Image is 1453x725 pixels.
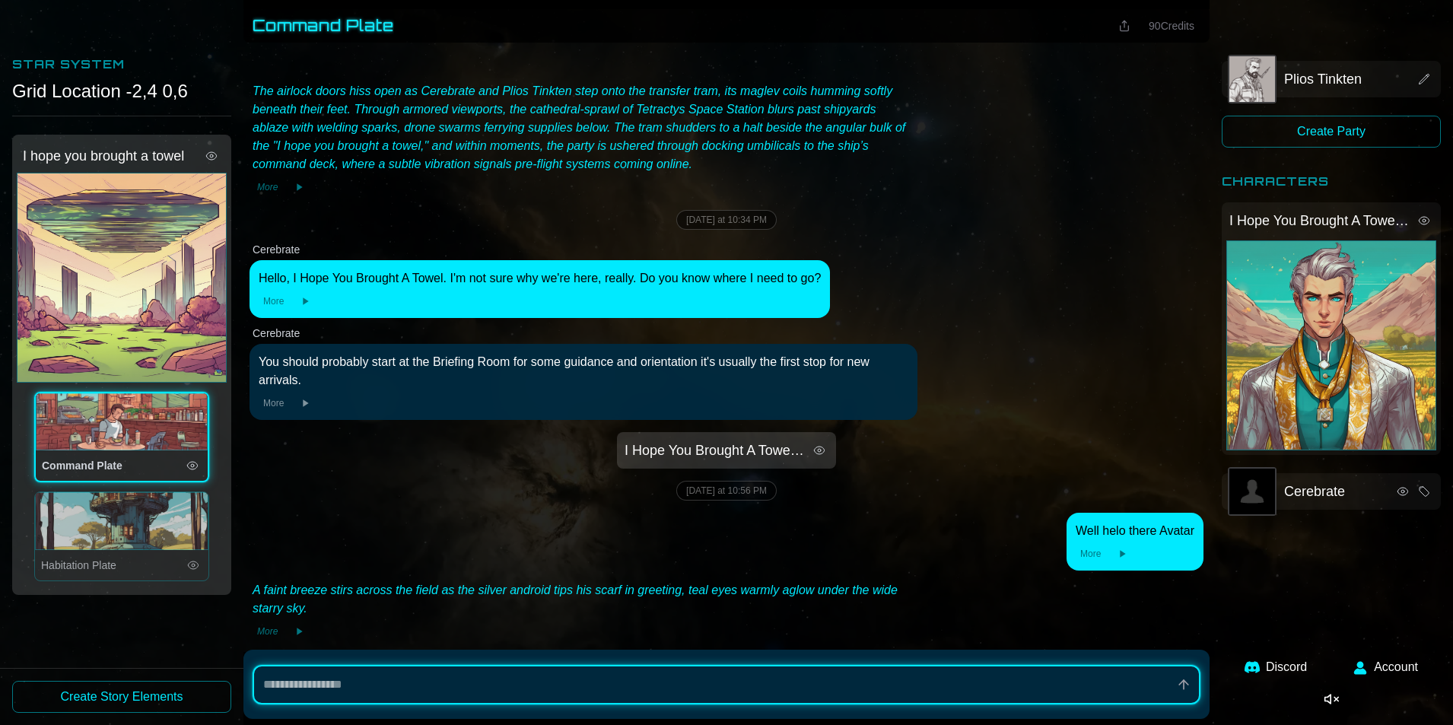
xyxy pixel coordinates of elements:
button: More [259,396,288,411]
button: View story element [202,147,221,165]
button: Play [1111,546,1133,561]
button: Edit image [1229,56,1275,102]
button: More [253,180,282,195]
img: User [1353,660,1368,675]
div: Command Plate [36,393,208,450]
button: Play [288,624,310,639]
button: View story element [1415,70,1433,88]
div: The airlock doors hiss open as Cerebrate and Plios Tinkten step onto the transfer tram, its magle... [253,82,914,173]
button: More [253,624,282,639]
div: A faint breeze stirs across the field as the silver android tips his scarf in greeting, teal eyes... [253,581,914,618]
button: View location [184,556,202,574]
button: Create Party [1222,116,1441,148]
img: Plios Tinkten [1229,56,1275,102]
div: I Hope You Brought A Towel's Avatar [1226,240,1436,450]
button: Share this location [1112,17,1137,35]
a: Discord [1235,649,1316,685]
div: You should probably start at the Briefing Room for some guidance and orientation it's usually the... [259,353,908,390]
button: View story element [1415,211,1433,230]
div: Hello, I Hope You Brought A Towel. I'm not sure why we're here, really. Do you know where I need ... [259,269,821,288]
span: I Hope You Brought A Towel's Avatar [625,440,804,461]
span: Command Plate [42,459,122,472]
span: 90 Credits [1149,20,1194,32]
button: View location [183,456,202,475]
div: Grid Location -2,4 0,6 [12,79,231,103]
h1: Command Plate [253,15,394,37]
span: Cerebrate [1284,481,1345,502]
button: Chat directly to this player in the group chat [1415,482,1433,501]
h2: Characters [1222,172,1441,190]
span: I hope you brought a towel [23,145,184,167]
div: Habitation Plate [35,492,208,550]
button: Play [288,180,310,195]
h2: Star System [12,55,231,73]
button: More [1076,546,1105,561]
span: Habitation Plate [41,559,116,571]
div: [DATE] at 10:56 PM [676,481,777,501]
button: More [259,294,288,309]
img: Cerebrate [1229,469,1275,514]
div: I hope you brought a towel [17,173,227,383]
div: Cerebrate [250,326,303,341]
div: Cerebrate [250,242,303,257]
button: Play [294,396,316,411]
button: Play [294,294,316,309]
div: [DATE] at 10:34 PM [676,210,777,230]
button: Enable music [1312,685,1351,713]
button: Create Story Elements [12,681,231,713]
div: Well helo there Avatar [1076,522,1194,540]
button: 90Credits [1143,15,1200,37]
span: Plios Tinkten [1284,68,1362,90]
img: Discord [1245,660,1260,675]
button: View story element [810,441,828,459]
span: I Hope You Brought A Towel's Avatar [1229,210,1409,231]
button: Account [1343,649,1427,685]
button: View story element [1394,482,1412,501]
